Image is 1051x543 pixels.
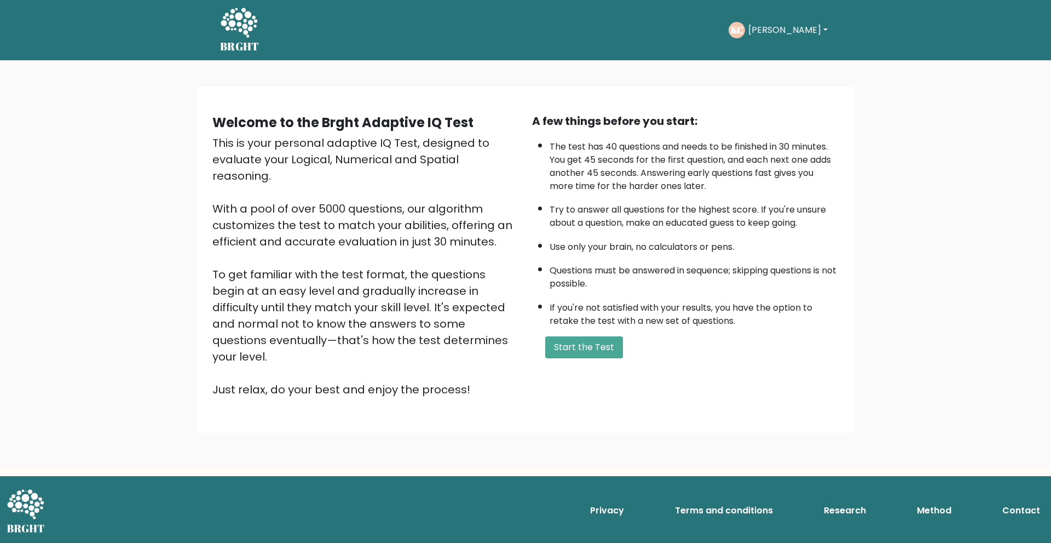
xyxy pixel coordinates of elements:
[220,40,259,53] h5: BRGHT
[545,336,623,358] button: Start the Test
[532,113,839,129] div: A few things before you start:
[998,500,1044,522] a: Contact
[671,500,777,522] a: Terms and conditions
[212,113,473,132] b: Welcome to the Brght Adaptive IQ Test
[819,500,870,522] a: Research
[550,296,839,328] li: If you're not satisfied with your results, you have the option to retake the test with a new set ...
[745,23,831,37] button: [PERSON_NAME]
[550,198,839,230] li: Try to answer all questions for the highest score. If you're unsure about a question, make an edu...
[220,4,259,56] a: BRGHT
[550,135,839,193] li: The test has 40 questions and needs to be finished in 30 minutes. You get 45 seconds for the firs...
[212,135,519,398] div: This is your personal adaptive IQ Test, designed to evaluate your Logical, Numerical and Spatial ...
[550,235,839,254] li: Use only your brain, no calculators or pens.
[550,259,839,290] li: Questions must be answered in sequence; skipping questions is not possible.
[730,24,743,36] text: KC
[913,500,956,522] a: Method
[586,500,628,522] a: Privacy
